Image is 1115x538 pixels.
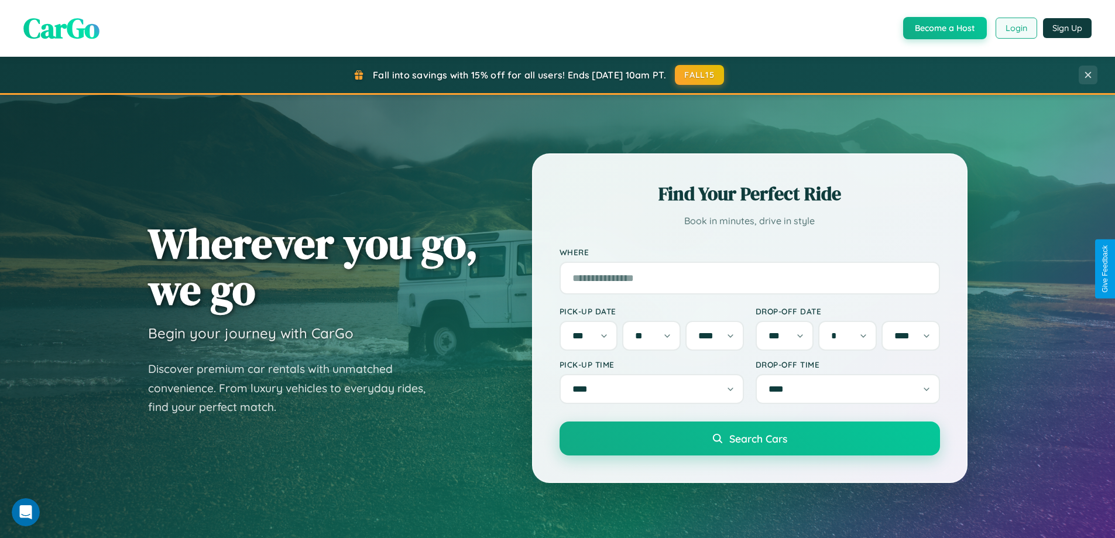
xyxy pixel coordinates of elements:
label: Pick-up Time [560,359,744,369]
label: Where [560,247,940,257]
button: Become a Host [903,17,987,39]
h2: Find Your Perfect Ride [560,181,940,207]
h1: Wherever you go, we go [148,220,478,313]
h3: Begin your journey with CarGo [148,324,354,342]
button: Login [996,18,1037,39]
label: Pick-up Date [560,306,744,316]
iframe: Intercom live chat [12,498,40,526]
label: Drop-off Date [756,306,940,316]
span: CarGo [23,9,100,47]
span: Search Cars [729,432,787,445]
p: Book in minutes, drive in style [560,213,940,229]
button: Sign Up [1043,18,1092,38]
div: Give Feedback [1101,245,1109,293]
p: Discover premium car rentals with unmatched convenience. From luxury vehicles to everyday rides, ... [148,359,441,417]
button: Search Cars [560,422,940,455]
button: FALL15 [675,65,724,85]
label: Drop-off Time [756,359,940,369]
span: Fall into savings with 15% off for all users! Ends [DATE] 10am PT. [373,69,666,81]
